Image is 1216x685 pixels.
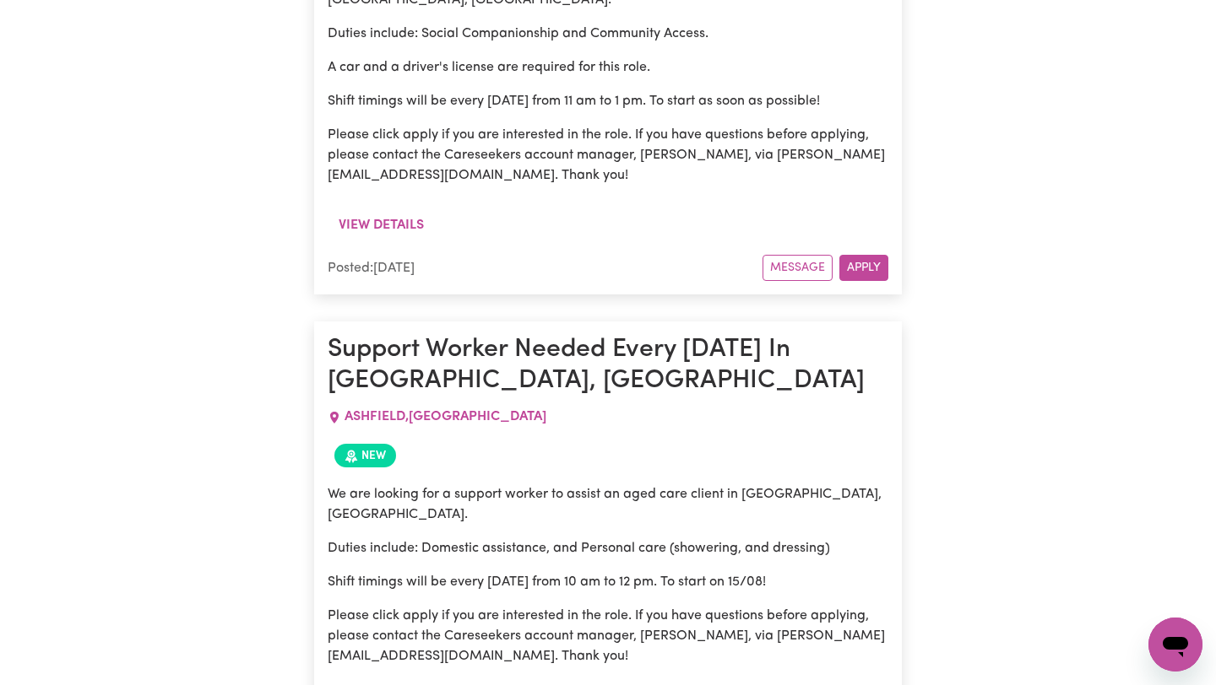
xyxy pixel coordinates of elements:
iframe: Button to launch messaging window [1148,618,1202,672]
p: Duties include: Social Companionship and Community Access. [328,24,888,44]
p: Shift timings will be every [DATE] from 11 am to 1 pm. To start as soon as possible! [328,91,888,111]
p: Duties include: Domestic assistance, and Personal care (showering, and dressing) [328,538,888,558]
button: Apply for this job [839,255,888,281]
h1: Support Worker Needed Every [DATE] In [GEOGRAPHIC_DATA], [GEOGRAPHIC_DATA] [328,335,888,396]
p: A car and a driver's license are required for this role. [328,57,888,78]
div: Posted: [DATE] [328,258,763,278]
button: View details [328,209,435,241]
p: Please click apply if you are interested in the role. If you have questions before applying, plea... [328,606,888,666]
p: Shift timings will be every [DATE] from 10 am to 12 pm. To start on 15/08! [328,572,888,592]
p: Please click apply if you are interested in the role. If you have questions before applying, plea... [328,125,888,186]
span: Job posted within the last 30 days [334,444,396,467]
p: We are looking for a support worker to assist an aged care client in [GEOGRAPHIC_DATA], [GEOGRAPH... [328,484,888,525]
span: ASHFIELD , [GEOGRAPHIC_DATA] [345,410,546,423]
button: Message [763,255,833,281]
